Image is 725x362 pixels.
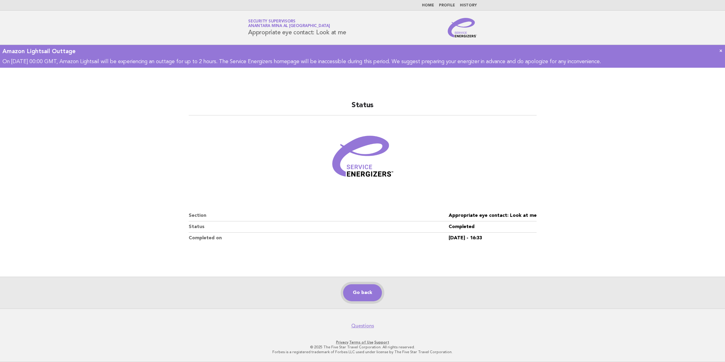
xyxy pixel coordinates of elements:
[189,101,537,115] h2: Status
[189,210,449,221] dt: Section
[460,4,477,7] a: History
[248,24,330,28] span: Anantara Mina al [GEOGRAPHIC_DATA]
[343,284,382,301] a: Go back
[2,47,723,55] div: Amazon Lightsail Outtage
[374,340,389,344] a: Support
[177,350,548,354] p: Forbes is a registered trademark of Forbes LLC used under license by The Five Star Travel Corpora...
[719,47,723,54] a: ×
[449,233,537,244] dd: [DATE] - 16:33
[449,210,537,221] dd: Appropriate eye contact: Look at me
[336,340,348,344] a: Privacy
[248,20,346,36] h1: Appropriate eye contact: Look at me
[439,4,455,7] a: Profile
[448,18,477,37] img: Service Energizers
[177,340,548,345] p: · ·
[449,221,537,233] dd: Completed
[422,4,434,7] a: Home
[248,19,330,28] a: Security SupervisorsAnantara Mina al [GEOGRAPHIC_DATA]
[326,123,399,196] img: Verified
[189,221,449,233] dt: Status
[351,323,374,329] a: Questions
[177,345,548,350] p: © 2025 The Five Star Travel Corporation. All rights reserved.
[189,233,449,244] dt: Completed on
[349,340,373,344] a: Terms of Use
[2,58,723,65] p: On [DATE] 00:00 GMT, Amazon Lightsail will be experiencing an outtage for up to 2 hours. The Serv...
